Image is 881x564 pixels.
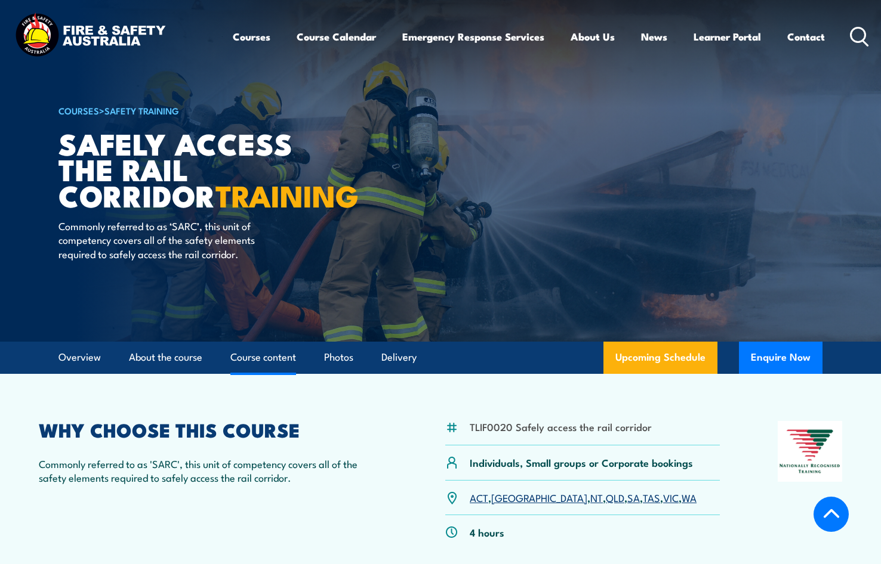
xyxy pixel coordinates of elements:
a: About the course [129,342,202,373]
a: Contact [787,21,825,52]
a: Course content [230,342,296,373]
a: Delivery [381,342,417,373]
a: [GEOGRAPHIC_DATA] [491,490,587,504]
img: Nationally Recognised Training logo. [778,421,842,482]
p: Commonly referred to as 'SARC', this unit of competency covers all of the safety elements require... [39,457,387,485]
p: Individuals, Small groups or Corporate bookings [470,455,693,469]
a: About Us [571,21,615,52]
a: VIC [663,490,679,504]
a: NT [590,490,603,504]
a: Course Calendar [297,21,376,52]
a: TAS [643,490,660,504]
a: Learner Portal [694,21,761,52]
h1: Safely Access the Rail Corridor [58,130,353,207]
h6: > [58,103,353,117]
strong: TRAINING [215,172,359,218]
a: Overview [58,342,101,373]
h2: WHY CHOOSE THIS COURSE [39,421,387,438]
a: Courses [233,21,270,52]
button: Enquire Now [739,342,823,374]
p: , , , , , , , [470,491,697,504]
a: QLD [606,490,624,504]
p: 4 hours [470,525,504,539]
p: Commonly referred to as ‘SARC’, this unit of competency covers all of the safety elements require... [58,219,276,261]
a: SA [627,490,640,504]
a: Upcoming Schedule [603,342,717,374]
a: Safety Training [104,104,179,117]
a: COURSES [58,104,99,117]
a: Photos [324,342,353,373]
li: TLIF0020 Safely access the rail corridor [470,420,652,433]
a: WA [682,490,697,504]
a: ACT [470,490,488,504]
a: News [641,21,667,52]
a: Emergency Response Services [402,21,544,52]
